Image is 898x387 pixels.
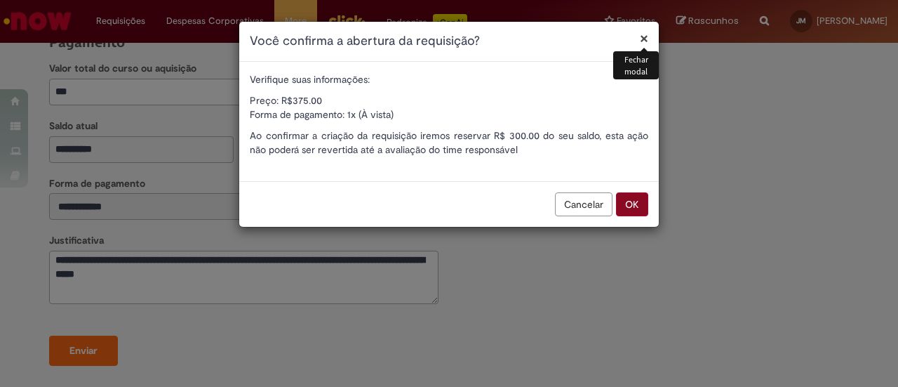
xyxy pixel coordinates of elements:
[616,192,648,216] button: OK
[555,192,612,216] button: Cancelar
[613,51,659,79] div: Fechar modal
[640,31,648,46] button: Fechar modal
[239,72,659,129] div: Preço: R$375.00 Forma de pagamento: 1x (À vista)
[250,32,648,51] h1: Você confirma a abertura da requisição?
[250,129,648,157] p: Ao confirmar a criação da requisição iremos reservar R$ 300.00 do seu saldo, esta ação não poderá...
[250,72,648,86] p: Verifique suas informações:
